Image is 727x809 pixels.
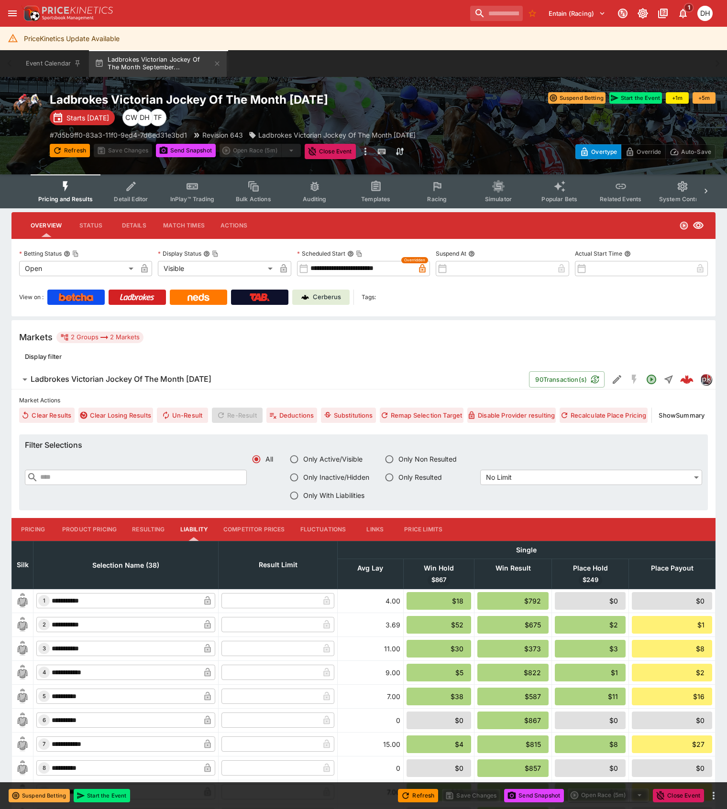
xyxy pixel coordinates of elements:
p: Cerberus [313,292,341,302]
img: blank-silk.png [15,593,30,608]
div: 33b76209-d015-4ac5-aef0-75458157b44f [680,373,694,386]
span: 3 [41,645,48,652]
span: Only Active/Visible [303,454,363,464]
div: $0 [555,592,626,610]
span: Selection Name (38) [82,560,170,571]
h6: Filter Selections [25,440,702,450]
div: $1 [632,616,712,634]
button: Overtype [575,144,621,159]
div: $792 [477,592,549,610]
img: horse_racing.png [11,92,42,123]
span: Racing [427,195,447,203]
span: 6 [41,717,48,723]
div: 15.00 [341,739,400,749]
div: split button [568,788,649,802]
img: Neds [187,293,209,301]
span: System Controls [659,195,706,203]
button: Details [112,214,155,237]
button: 90Transaction(s) [529,371,605,388]
button: Straight [660,371,677,388]
button: Close Event [653,789,704,802]
button: Disable Provider resulting [467,408,556,423]
div: 2 Groups 2 Markets [60,332,140,343]
button: Ladbrokes Victorian Jockey Of The Month [DATE] [11,370,529,389]
p: Suspend At [436,249,466,258]
svg: Open [679,221,689,230]
span: Templates [361,195,390,203]
button: Remap Selection Target [380,408,463,423]
button: Documentation [654,5,672,22]
a: 33b76209-d015-4ac5-aef0-75458157b44f [677,370,696,389]
img: TabNZ [250,293,270,301]
button: Daniel Hooper [694,3,716,24]
span: Only Inactive/Hidden [303,472,369,482]
span: Popular Bets [541,195,577,203]
p: Override [637,147,661,157]
div: $373 [477,640,549,658]
button: Start the Event [609,92,662,104]
th: Silk [12,541,33,589]
img: blank-silk.png [15,617,30,632]
span: Un-Result [157,408,208,423]
div: $815 [477,735,549,753]
span: Place Hold [562,562,618,574]
img: blank-silk.png [15,641,30,656]
span: Only Non Resulted [398,454,457,464]
p: Scheduled Start [297,249,345,258]
button: Override [621,144,665,159]
span: $249 [579,575,602,585]
button: Status [69,214,112,237]
button: Open [643,371,660,388]
p: Display Status [158,249,201,258]
button: Refresh [398,789,438,802]
p: Auto-Save [681,147,711,157]
span: Only With Liabilities [303,490,364,500]
a: Cerberus [292,290,350,305]
img: PriceKinetics [42,7,113,14]
img: logo-cerberus--red.svg [680,373,694,386]
label: Market Actions [19,393,708,408]
button: Clear Losing Results [78,408,153,423]
div: Chris Winter [122,109,140,126]
button: Edit Detail [608,371,626,388]
button: Scheduled StartCopy To Clipboard [347,250,354,257]
div: $52 [407,616,472,634]
button: Clear Results [19,408,75,423]
span: Pricing and Results [38,195,93,203]
div: Ladbrokes Victorian Jockey Of The Month September 2025 [249,130,416,140]
div: $27 [632,735,712,753]
img: pricekinetics [701,374,711,385]
button: open drawer [4,5,21,22]
button: Deductions [266,408,317,423]
div: 0 [341,763,400,773]
p: Overtype [591,147,617,157]
button: Send Snapshot [156,144,216,157]
div: $16 [632,688,712,705]
button: Recalculate Place Pricing [560,408,647,423]
svg: Visible [693,220,704,231]
button: Display StatusCopy To Clipboard [203,250,210,257]
h6: Ladbrokes Victorian Jockey Of The Month [DATE] [31,374,211,384]
div: Tom Flynn [149,109,166,126]
button: Display filter [19,349,67,364]
button: more [360,144,371,159]
span: Auditing [303,195,326,203]
h5: Markets [19,332,53,343]
button: Suspend Betting [548,92,606,104]
img: Ladbrokes [120,293,154,301]
button: Select Tenant [543,6,611,21]
button: Send Snapshot [504,789,564,802]
div: Start From [575,144,716,159]
button: Start the Event [74,789,130,802]
p: Starts [DATE] [66,113,109,123]
span: 2 [41,621,48,628]
button: Copy To Clipboard [212,250,219,257]
button: Actual Start Time [624,250,631,257]
div: 7.00 [341,691,400,701]
span: All [265,454,273,464]
span: Bulk Actions [236,195,271,203]
button: No Bookmarks [525,6,540,21]
button: Overview [23,214,69,237]
div: split button [220,144,301,157]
